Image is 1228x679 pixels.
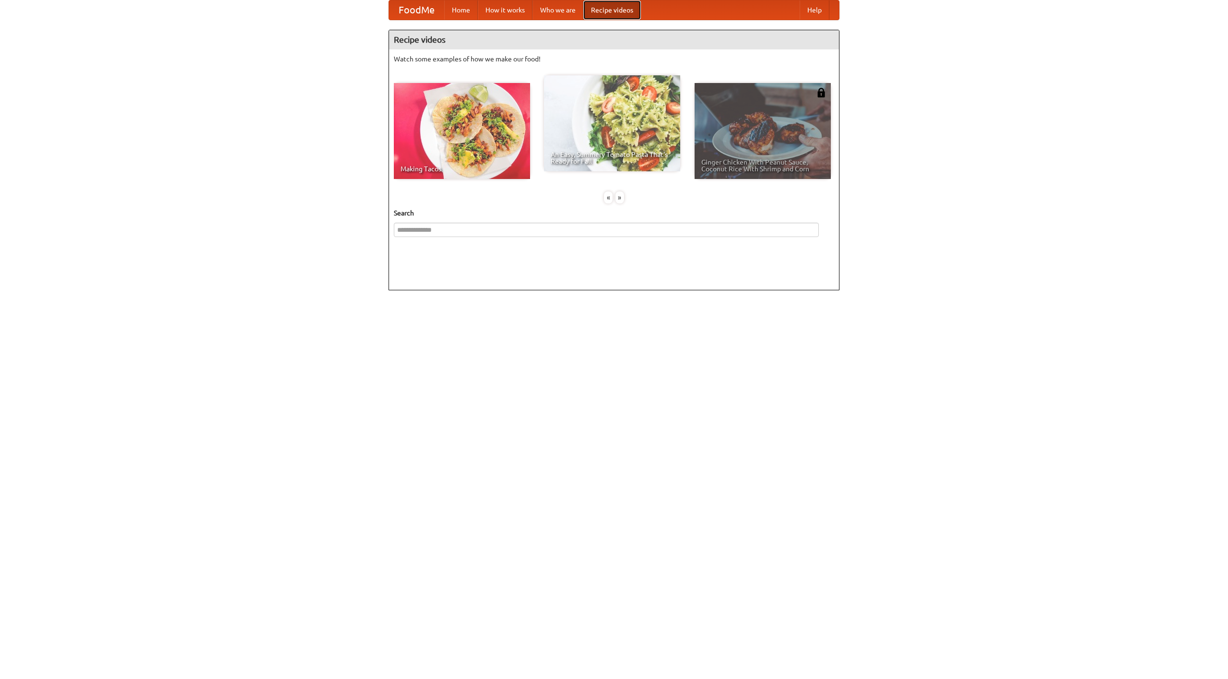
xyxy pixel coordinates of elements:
div: « [604,191,613,203]
span: Making Tacos [401,166,523,172]
h4: Recipe videos [389,30,839,49]
h5: Search [394,208,834,218]
a: Making Tacos [394,83,530,179]
div: » [615,191,624,203]
a: Recipe videos [583,0,641,20]
a: An Easy, Summery Tomato Pasta That's Ready for Fall [544,75,680,171]
a: Who we are [532,0,583,20]
a: How it works [478,0,532,20]
p: Watch some examples of how we make our food! [394,54,834,64]
span: An Easy, Summery Tomato Pasta That's Ready for Fall [551,151,673,165]
a: Home [444,0,478,20]
img: 483408.png [816,88,826,97]
a: FoodMe [389,0,444,20]
a: Help [800,0,829,20]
